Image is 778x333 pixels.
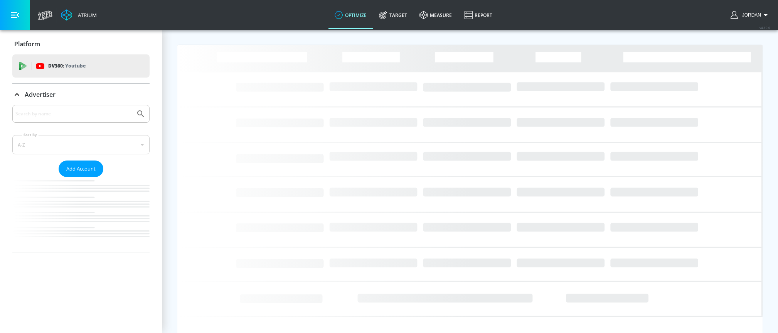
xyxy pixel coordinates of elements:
a: Report [458,1,498,29]
label: Sort By [22,132,39,137]
span: v 4.19.0 [759,25,770,30]
a: Atrium [61,9,97,21]
div: Advertiser [12,84,150,105]
span: Add Account [66,164,96,173]
a: measure [413,1,458,29]
a: optimize [328,1,373,29]
div: DV360: Youtube [12,54,150,78]
span: login as: jordan.patrick@zefr.com [739,12,761,18]
button: Jordan [731,10,770,20]
a: Target [373,1,413,29]
div: Atrium [75,12,97,19]
div: Advertiser [12,105,150,252]
p: Youtube [65,62,86,70]
div: Platform [12,33,150,55]
nav: list of Advertiser [12,177,150,252]
p: Platform [14,40,40,48]
p: Advertiser [25,90,56,99]
div: A-Z [12,135,150,154]
p: DV360: [48,62,86,70]
button: Add Account [59,161,103,177]
input: Search by name [15,109,132,119]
